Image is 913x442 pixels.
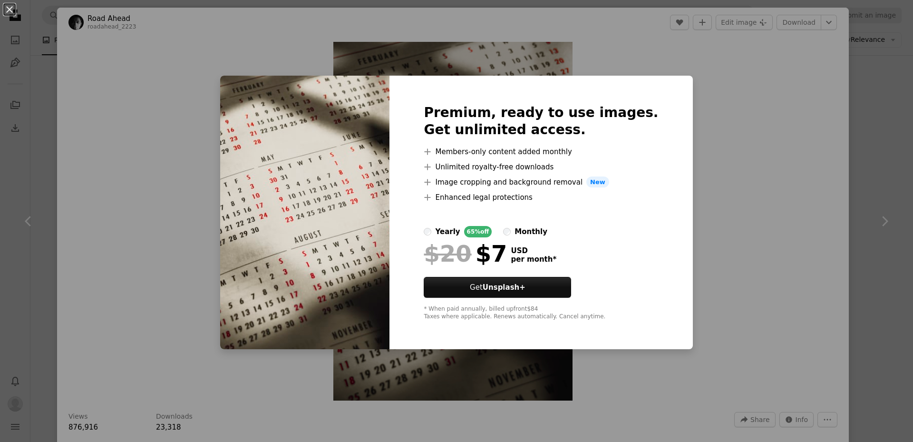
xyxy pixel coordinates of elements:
input: yearly65%off [424,228,431,236]
div: monthly [515,226,547,237]
span: per month * [511,255,556,264]
div: yearly [435,226,460,237]
a: GetUnsplash+ [424,277,571,298]
span: $20 [424,241,471,266]
div: $7 [424,241,507,266]
li: Enhanced legal protections [424,192,658,203]
li: Image cropping and background removal [424,177,658,188]
span: New [586,177,609,188]
div: 65% off [464,226,492,237]
div: * When paid annually, billed upfront $84 Taxes where applicable. Renews automatically. Cancel any... [424,305,658,321]
li: Unlimited royalty-free downloads [424,161,658,173]
img: photo-1649298173603-9c95aa950879 [220,76,389,350]
span: USD [511,246,556,255]
input: monthly [503,228,511,236]
h2: Premium, ready to use images. Get unlimited access. [424,104,658,138]
strong: Unsplash+ [483,283,525,292]
li: Members-only content added monthly [424,146,658,157]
